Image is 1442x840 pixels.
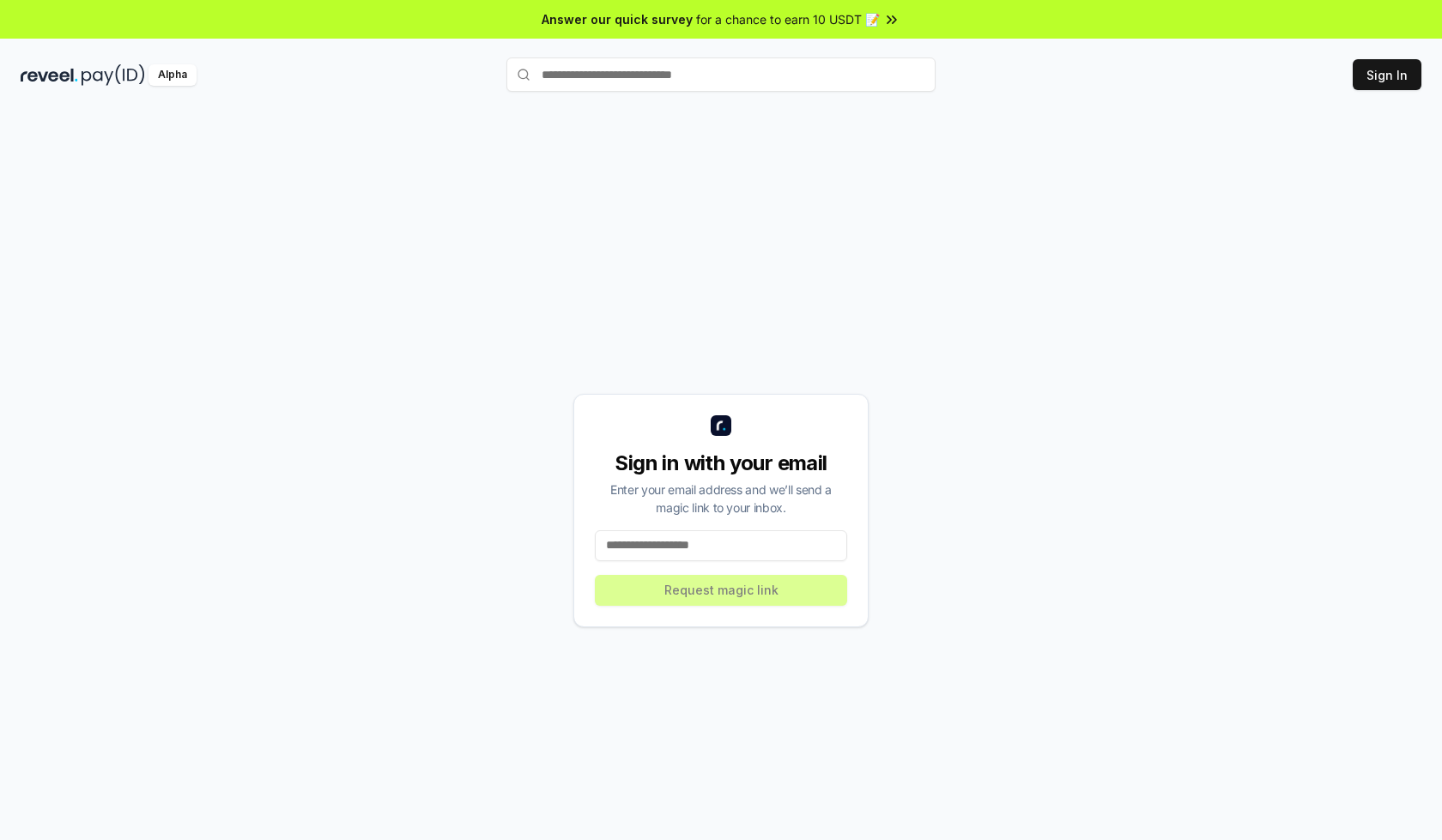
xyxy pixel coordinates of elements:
[148,64,197,86] div: Alpha
[595,450,847,477] div: Sign in with your email
[595,480,847,517] div: Enter your email address and we’ll send a magic link to your inbox.
[1353,59,1421,90] button: Sign In
[21,64,78,86] img: reveel_dark
[711,415,731,436] img: logo_small
[542,10,693,28] span: Answer our quick survey
[82,64,145,86] img: pay_id
[696,10,880,28] span: for a chance to earn 10 USDT 📝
